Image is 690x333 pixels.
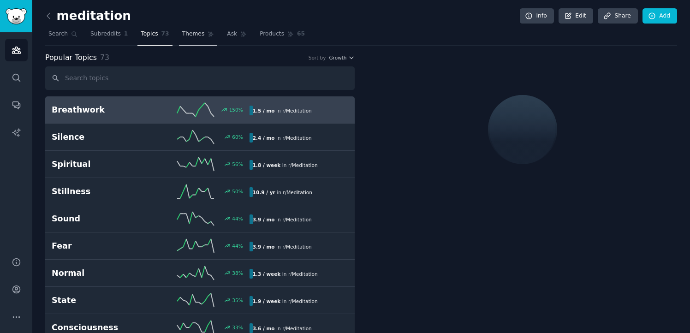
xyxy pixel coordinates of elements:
[283,190,312,195] span: r/ Meditation
[282,135,312,141] span: r/ Meditation
[253,162,281,168] b: 1.8 / week
[45,124,355,151] a: Silence60%2.4 / moin r/Meditation
[288,271,318,277] span: r/ Meditation
[45,287,355,314] a: State35%1.9 / weekin r/Meditation
[141,30,158,38] span: Topics
[598,8,637,24] a: Share
[52,131,150,143] h2: Silence
[253,298,281,304] b: 1.9 / week
[250,242,315,251] div: in
[52,240,150,252] h2: Fear
[282,108,312,113] span: r/ Meditation
[250,323,315,333] div: in
[45,9,131,24] h2: meditation
[45,232,355,260] a: Fear44%3.9 / moin r/Meditation
[87,27,131,46] a: Subreddits1
[253,135,275,141] b: 2.4 / mo
[309,54,326,61] div: Sort by
[45,260,355,287] a: Normal38%1.3 / weekin r/Meditation
[232,270,243,276] div: 38 %
[124,30,128,38] span: 1
[232,134,243,140] div: 60 %
[45,66,355,90] input: Search topics
[253,326,275,331] b: 3.6 / mo
[282,244,312,250] span: r/ Meditation
[232,243,243,249] div: 44 %
[250,106,315,115] div: in
[520,8,554,24] a: Info
[232,161,243,167] div: 56 %
[253,108,275,113] b: 1.5 / mo
[288,162,318,168] span: r/ Meditation
[282,217,312,222] span: r/ Meditation
[250,214,315,224] div: in
[161,30,169,38] span: 73
[232,215,243,222] div: 44 %
[329,54,346,61] span: Growth
[250,269,321,279] div: in
[182,30,205,38] span: Themes
[52,268,150,279] h2: Normal
[232,324,243,331] div: 33 %
[137,27,172,46] a: Topics73
[282,326,312,331] span: r/ Meditation
[6,8,27,24] img: GummySearch logo
[52,159,150,170] h2: Spiritual
[288,298,318,304] span: r/ Meditation
[559,8,593,24] a: Edit
[250,187,315,197] div: in
[232,188,243,195] div: 50 %
[45,52,97,64] span: Popular Topics
[253,271,281,277] b: 1.3 / week
[250,160,321,170] div: in
[229,107,243,113] div: 150 %
[52,213,150,225] h2: Sound
[250,296,321,306] div: in
[45,96,355,124] a: Breathwork150%1.5 / moin r/Meditation
[297,30,305,38] span: 65
[253,190,275,195] b: 10.9 / yr
[52,186,150,197] h2: Stillness
[52,104,150,116] h2: Breathwork
[250,133,315,143] div: in
[48,30,68,38] span: Search
[45,205,355,232] a: Sound44%3.9 / moin r/Meditation
[224,27,250,46] a: Ask
[45,178,355,205] a: Stillness50%10.9 / yrin r/Meditation
[227,30,237,38] span: Ask
[642,8,677,24] a: Add
[45,27,81,46] a: Search
[100,53,109,62] span: 73
[253,217,275,222] b: 3.9 / mo
[260,30,284,38] span: Products
[179,27,218,46] a: Themes
[52,295,150,306] h2: State
[232,297,243,303] div: 35 %
[90,30,121,38] span: Subreddits
[329,54,355,61] button: Growth
[253,244,275,250] b: 3.9 / mo
[45,151,355,178] a: Spiritual56%1.8 / weekin r/Meditation
[256,27,308,46] a: Products65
